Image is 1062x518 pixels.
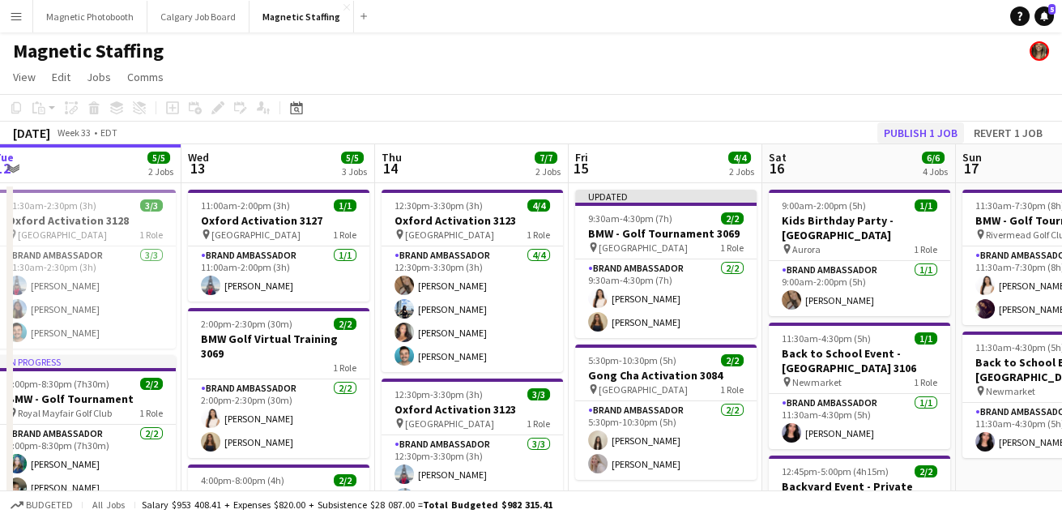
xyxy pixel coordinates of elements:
span: 15 [573,159,588,178]
span: [GEOGRAPHIC_DATA] [599,383,688,396]
span: 13 [186,159,209,178]
app-job-card: Updated9:30am-4:30pm (7h)2/2BMW - Golf Tournament 3069 [GEOGRAPHIC_DATA]1 RoleBrand Ambassador2/2... [575,190,757,338]
div: Salary $953 408.41 + Expenses $820.00 + Subsistence $28 087.00 = [142,499,552,511]
span: 2/2 [334,474,356,486]
span: Total Budgeted $982 315.41 [423,499,552,511]
app-job-card: 11:00am-2:00pm (3h)1/1Oxford Activation 3127 [GEOGRAPHIC_DATA]1 RoleBrand Ambassador1/111:00am-2:... [188,190,369,302]
div: 2 Jobs [148,165,173,178]
div: [DATE] [13,125,50,141]
h3: P & C Summer Party 3105 [188,488,369,503]
h3: BMW Golf Virtual Training 3069 [188,332,369,361]
span: Sun [962,150,982,165]
app-job-card: 12:30pm-3:30pm (3h)4/4Oxford Activation 3123 [GEOGRAPHIC_DATA]1 RoleBrand Ambassador4/412:30pm-3:... [382,190,563,372]
span: 1/1 [334,199,356,212]
span: 16 [766,159,787,178]
button: Publish 1 job [877,122,964,143]
span: Week 33 [53,126,94,139]
span: 5/5 [147,152,170,164]
span: 1 Role [333,362,356,374]
h3: Gong Cha Activation 3084 [575,368,757,383]
span: 2/2 [140,378,163,390]
div: EDT [100,126,117,139]
span: 3/3 [140,199,163,212]
span: 1/1 [915,332,937,345]
span: Budgeted [26,499,73,511]
div: Updated [575,190,757,203]
span: Wed [188,150,209,165]
span: 1:00pm-8:30pm (7h30m) [7,378,109,390]
h3: Oxford Activation 3123 [382,213,563,228]
span: 1 Role [720,383,744,396]
span: 11:30am-4:30pm (5h) [782,332,871,345]
span: View [13,70,36,84]
span: 12:45pm-5:00pm (4h15m) [782,465,889,477]
app-card-role: Brand Ambassador2/22:00pm-2:30pm (30m)[PERSON_NAME][PERSON_NAME] [188,379,369,458]
span: 4:00pm-8:00pm (4h) [201,474,284,486]
span: Thu [382,150,402,165]
span: 1 Role [720,242,744,254]
app-card-role: Brand Ambassador2/25:30pm-10:30pm (5h)[PERSON_NAME][PERSON_NAME] [575,401,757,480]
span: Newmarket [792,376,842,388]
app-job-card: 2:00pm-2:30pm (30m)2/2BMW Golf Virtual Training 30691 RoleBrand Ambassador2/22:00pm-2:30pm (30m)[... [188,308,369,458]
span: [GEOGRAPHIC_DATA] [599,242,688,254]
span: 5 [1048,4,1056,15]
span: 1 Role [139,229,163,241]
span: Edit [52,70,70,84]
app-job-card: 11:30am-4:30pm (5h)1/1Back to School Event - [GEOGRAPHIC_DATA] 3106 Newmarket1 RoleBrand Ambassad... [769,323,950,449]
span: [GEOGRAPHIC_DATA] [405,229,494,241]
button: Revert 1 job [967,122,1049,143]
span: 1 Role [527,229,550,241]
h1: Magnetic Staffing [13,39,164,63]
a: View [6,66,42,88]
span: 2/2 [721,354,744,366]
button: Calgary Job Board [147,1,250,32]
h3: Backyard Event - Private Residence 2978 [769,479,950,508]
span: 7/7 [535,152,557,164]
span: [GEOGRAPHIC_DATA] [211,229,301,241]
span: 12:30pm-3:30pm (3h) [395,199,483,212]
span: Jobs [87,70,111,84]
app-card-role: Brand Ambassador1/19:00am-2:00pm (5h)[PERSON_NAME] [769,261,950,316]
div: 2 Jobs [729,165,754,178]
span: 6/6 [922,152,945,164]
button: Magnetic Staffing [250,1,354,32]
span: Comms [127,70,164,84]
h3: BMW - Golf Tournament 3069 [575,226,757,241]
span: 2/2 [915,465,937,477]
span: 2/2 [334,318,356,330]
span: Newmarket [986,385,1035,397]
span: 12:30pm-3:30pm (3h) [395,388,483,400]
div: 2 Jobs [535,165,561,178]
span: 1 Role [139,407,163,419]
span: 5/5 [341,152,364,164]
span: 9:00am-2:00pm (5h) [782,199,866,212]
a: Jobs [80,66,117,88]
span: 4/4 [728,152,751,164]
h3: Kids Birthday Party - [GEOGRAPHIC_DATA] [769,213,950,242]
app-card-role: Brand Ambassador4/412:30pm-3:30pm (3h)[PERSON_NAME][PERSON_NAME][PERSON_NAME][PERSON_NAME] [382,246,563,372]
span: Fri [575,150,588,165]
span: 11:30am-2:30pm (3h) [7,199,96,212]
div: 9:00am-2:00pm (5h)1/1Kids Birthday Party - [GEOGRAPHIC_DATA] Aurora1 RoleBrand Ambassador1/19:00a... [769,190,950,316]
span: 9:30am-4:30pm (7h) [588,212,672,225]
h3: Oxford Activation 3127 [188,213,369,228]
span: Royal Mayfair Golf Club [18,407,112,419]
app-job-card: 5:30pm-10:30pm (5h)2/2Gong Cha Activation 3084 [GEOGRAPHIC_DATA]1 RoleBrand Ambassador2/25:30pm-1... [575,345,757,480]
div: 4 Jobs [923,165,948,178]
a: 5 [1034,6,1054,26]
app-card-role: Brand Ambassador2/29:30am-4:30pm (7h)[PERSON_NAME][PERSON_NAME] [575,259,757,338]
button: Magnetic Photobooth [33,1,147,32]
app-card-role: Brand Ambassador1/111:30am-4:30pm (5h)[PERSON_NAME] [769,394,950,449]
a: Edit [45,66,77,88]
a: Comms [121,66,170,88]
span: 1 Role [527,417,550,430]
app-user-avatar: Bianca Fantauzzi [1030,41,1049,61]
span: All jobs [89,499,128,511]
span: 1/1 [915,199,937,212]
span: 4/4 [527,199,550,212]
span: 11:00am-2:00pm (3h) [201,199,290,212]
span: 3/3 [527,388,550,400]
